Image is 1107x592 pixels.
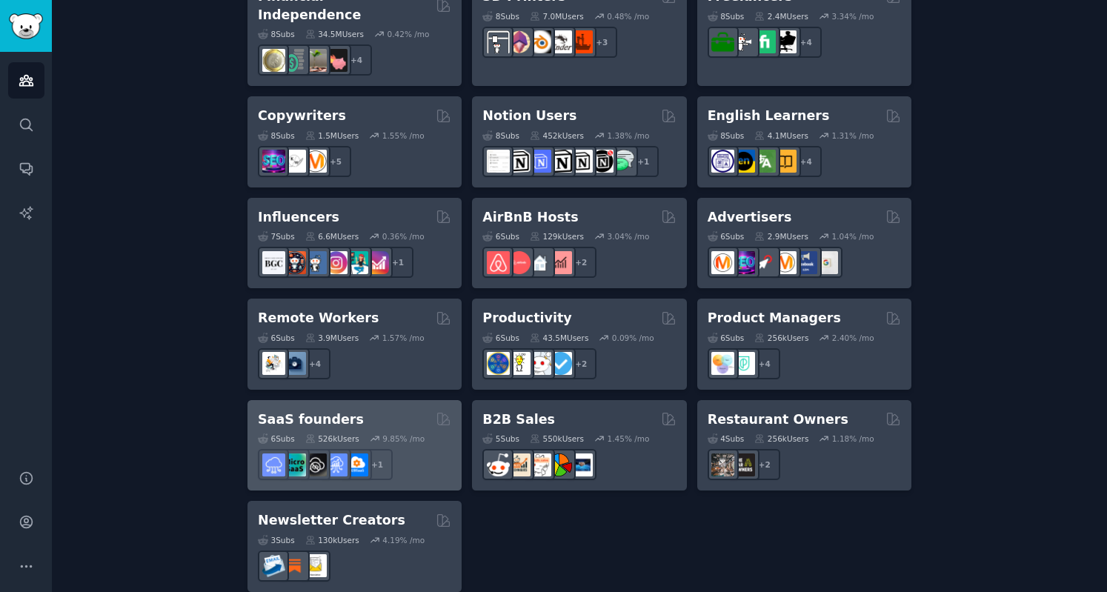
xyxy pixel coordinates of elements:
div: 6 Sub s [482,231,519,242]
img: InstagramGrowthTips [366,251,389,274]
img: BarOwners [732,453,755,476]
img: Instagram [304,251,327,274]
img: fatFIRE [325,49,348,72]
img: 3Dmodeling [508,30,531,53]
img: getdisciplined [549,352,572,375]
img: airbnb_hosts [487,251,510,274]
h2: Advertisers [708,208,792,227]
img: blender [528,30,551,53]
img: forhire [711,30,734,53]
img: SaaS [262,453,285,476]
h2: Copywriters [258,107,346,125]
img: FreeNotionTemplates [528,150,551,173]
div: + 2 [565,348,596,379]
div: 8 Sub s [482,130,519,141]
img: NotionGeeks [549,150,572,173]
div: 3.9M Users [305,333,359,343]
img: SEO [262,150,285,173]
img: FacebookAds [794,251,817,274]
img: NotionPromote [611,150,634,173]
img: AirBnBInvesting [549,251,572,274]
img: LifeProTips [487,352,510,375]
img: Newsletters [304,554,327,577]
img: productivity [528,352,551,375]
img: influencermarketing [345,251,368,274]
img: socialmedia [283,251,306,274]
div: 3.04 % /mo [608,231,650,242]
div: 8 Sub s [258,130,295,141]
div: + 1 [362,449,393,480]
div: 8 Sub s [482,11,519,21]
div: 3 Sub s [258,535,295,545]
img: Substack [283,554,306,577]
img: KeepWriting [283,150,306,173]
div: 256k Users [754,333,808,343]
div: 256k Users [754,433,808,444]
div: 2.40 % /mo [832,333,874,343]
div: 1.55 % /mo [382,130,425,141]
img: Fire [304,49,327,72]
img: SaaSSales [325,453,348,476]
img: RemoteJobs [262,352,285,375]
img: B2BSaaS [345,453,368,476]
div: 1.31 % /mo [832,130,874,141]
img: ProductManagement [711,352,734,375]
div: 0.09 % /mo [612,333,654,343]
div: + 4 [791,146,822,177]
img: restaurantowners [711,453,734,476]
h2: Notion Users [482,107,576,125]
img: SEO [732,251,755,274]
div: + 2 [565,247,596,278]
h2: B2B Sales [482,410,555,429]
h2: Influencers [258,208,339,227]
img: LearnEnglishOnReddit [774,150,797,173]
img: microsaas [283,453,306,476]
div: 6 Sub s [708,333,745,343]
div: 43.5M Users [530,333,588,343]
img: 3Dprinting [487,30,510,53]
img: advertising [774,251,797,274]
div: 8 Sub s [708,130,745,141]
h2: Product Managers [708,309,841,327]
h2: English Learners [708,107,830,125]
div: 1.04 % /mo [832,231,874,242]
div: 130k Users [305,535,359,545]
div: 34.5M Users [305,29,364,39]
img: googleads [815,251,838,274]
div: 6 Sub s [482,333,519,343]
img: AirBnBHosts [508,251,531,274]
div: 1.18 % /mo [832,433,874,444]
img: notioncreations [508,150,531,173]
div: 550k Users [530,433,584,444]
div: + 4 [749,348,780,379]
img: EnglishLearning [732,150,755,173]
div: + 5 [320,146,351,177]
h2: AirBnB Hosts [482,208,578,227]
img: B_2_B_Selling_Tips [570,453,593,476]
div: 452k Users [530,130,584,141]
div: + 1 [382,247,413,278]
img: GummySearch logo [9,13,43,39]
div: 2.4M Users [754,11,808,21]
div: + 4 [299,348,330,379]
div: 526k Users [305,433,359,444]
img: work [283,352,306,375]
div: 9.85 % /mo [382,433,425,444]
div: + 4 [791,27,822,58]
img: FinancialPlanning [283,49,306,72]
img: Notiontemplates [487,150,510,173]
div: 2.9M Users [754,231,808,242]
div: 1.38 % /mo [608,130,650,141]
div: 4 Sub s [708,433,745,444]
div: 6 Sub s [258,433,295,444]
div: 5 Sub s [482,433,519,444]
div: 4.19 % /mo [382,535,425,545]
img: content_marketing [304,150,327,173]
img: NoCodeSaaS [304,453,327,476]
div: 1.57 % /mo [382,333,425,343]
div: 6.6M Users [305,231,359,242]
div: + 1 [628,146,659,177]
div: 6 Sub s [258,333,295,343]
img: b2b_sales [528,453,551,476]
img: BestNotionTemplates [591,150,614,173]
